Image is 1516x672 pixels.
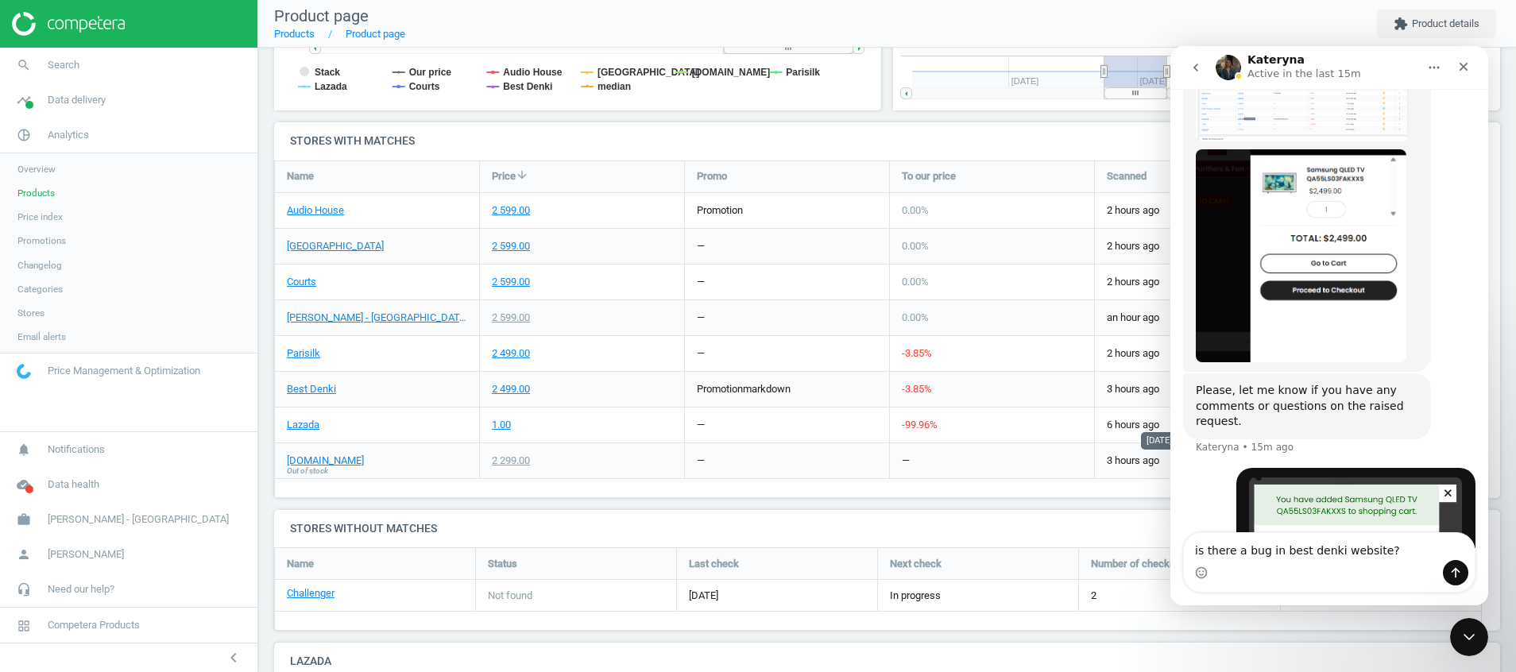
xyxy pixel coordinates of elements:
div: 2 499.00 [492,382,530,396]
a: Parisilk [287,346,320,361]
div: [DATE] 14:04 [1141,432,1201,450]
div: — [697,311,705,325]
span: 6 hours ago [1107,418,1287,432]
div: — [902,454,910,468]
a: Challenger [287,586,335,601]
tspan: Parisilk [786,67,820,78]
span: Number of checks [1091,557,1175,571]
div: Kateryna says… [13,327,305,422]
span: Promo [697,169,727,183]
tspan: Stack [315,67,340,78]
span: Price index [17,210,63,223]
span: Next check [890,557,942,571]
span: Not found [488,589,532,603]
span: 2 [1091,589,1096,603]
div: — [697,275,705,289]
span: To our price [902,169,956,183]
tspan: Lazada [315,81,347,92]
tspan: Audio House [503,67,562,78]
img: ajHJNr6hYgQAAAAASUVORK5CYII= [12,12,125,36]
div: Kateryna • 15m ago [25,396,123,406]
div: Please, let me know if you have any comments or questions on the raised request.Kateryna • 15m ago [13,327,261,393]
span: Categories [17,283,63,295]
span: 2 hours ago [1107,239,1287,253]
span: Search [48,58,79,72]
button: Emoji picker [25,520,37,533]
div: 2 299.00 [492,454,530,468]
span: 0.00 % [902,311,929,323]
i: headset_mic [9,574,39,604]
i: chevron_left [224,648,243,667]
span: 2 hours ago [1107,203,1287,218]
span: an hour ago [1107,311,1287,325]
span: 0.00 % [902,276,929,288]
div: Han says… [13,422,305,644]
i: work [9,504,39,535]
span: 3 hours ago [1107,382,1287,396]
tspan: [GEOGRAPHIC_DATA] [598,67,699,78]
tspan: [DATE] [1140,76,1168,86]
span: Scanned [1107,169,1147,183]
span: [DATE] [689,589,865,603]
tspan: Our price [409,67,452,78]
span: Name [287,557,314,571]
a: [PERSON_NAME] - [GEOGRAPHIC_DATA] [287,311,467,325]
span: 0.00 % [902,204,929,216]
span: 0.00 % [902,240,929,252]
i: cloud_done [9,469,39,500]
span: Last check [689,557,739,571]
div: — [697,418,705,432]
span: -3.85 % [902,383,932,395]
span: Price Management & Optimization [48,364,200,378]
span: In progress [890,589,941,603]
span: Status [488,557,517,571]
a: Lazada [287,418,319,432]
i: arrow_downward [516,168,528,181]
div: 1.00 [492,418,511,432]
span: Products [17,187,55,199]
i: extension [1394,17,1408,31]
span: Price [492,169,516,183]
span: [PERSON_NAME] [48,547,124,562]
div: 2 599.00 [492,275,530,289]
span: [PERSON_NAME] - [GEOGRAPHIC_DATA] [48,512,229,527]
span: Overview [17,163,56,176]
span: 2 hours ago [1107,275,1287,289]
div: — [697,239,705,253]
img: wGWNvw8QSZomAAAAABJRU5ErkJggg== [17,364,31,379]
span: Name [287,169,314,183]
tspan: Best Denki [503,81,552,92]
i: person [9,539,39,570]
button: Send a message… [273,514,298,539]
span: markdown [743,383,791,395]
a: Audio House [287,203,344,218]
h4: Stores with matches [274,122,1500,160]
div: 2 499.00 [492,346,530,361]
span: Competera Products [48,618,140,632]
button: chevron_left [214,647,253,668]
a: Product page [346,28,405,40]
i: notifications [9,434,39,465]
iframe: Intercom live chat [1450,618,1488,656]
span: promotion [697,204,743,216]
div: Please, let me know if you have any comments or questions on the raised request. [25,337,248,384]
div: — [697,346,705,361]
i: timeline [9,85,39,115]
span: Notifications [48,442,105,457]
div: 2 599.00 [492,311,530,325]
i: search [9,50,39,80]
div: — [697,454,705,468]
span: Email alerts [17,330,66,343]
a: Products [274,28,315,40]
tspan: Courts [409,81,440,92]
tspan: [DOMAIN_NAME] [692,67,771,78]
tspan: median [598,81,631,92]
span: Need our help? [48,582,114,597]
span: 3 hours ago [1107,454,1287,468]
